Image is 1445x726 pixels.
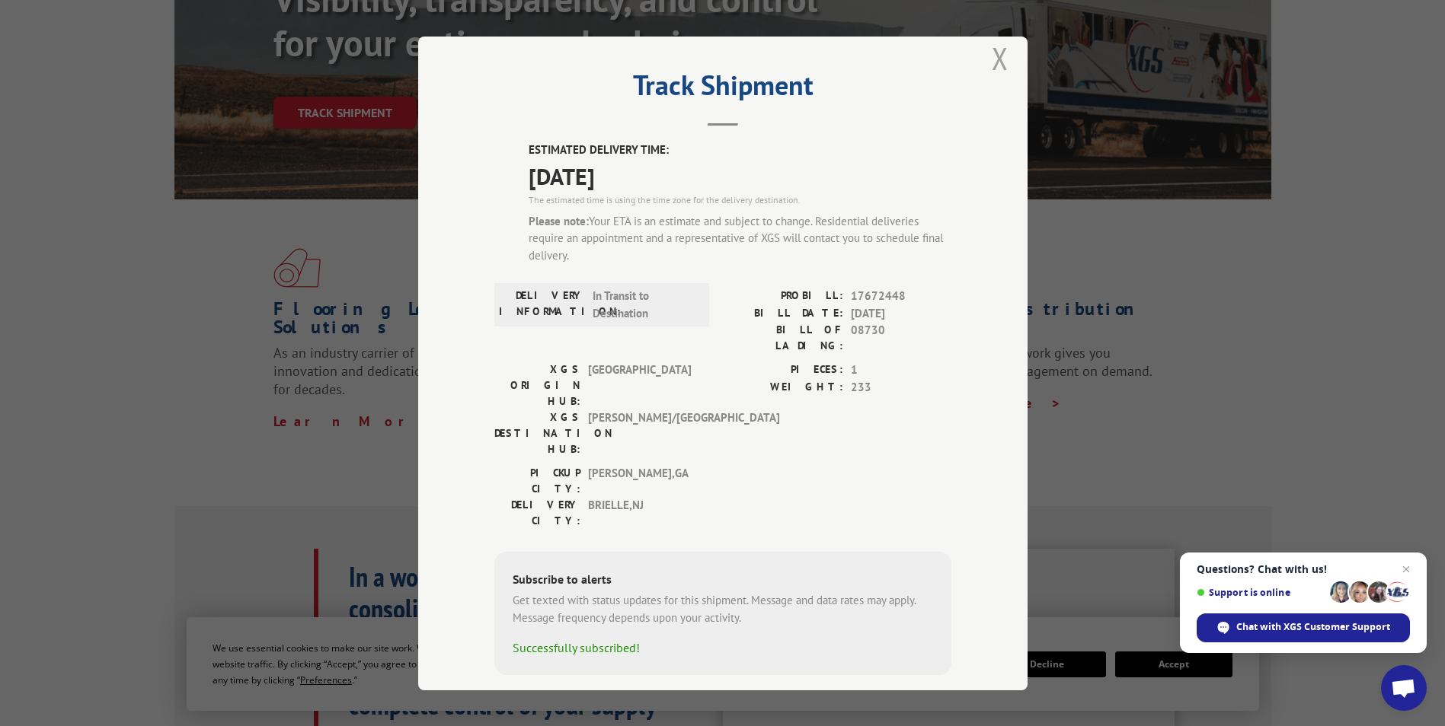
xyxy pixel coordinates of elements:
[593,288,695,322] span: In Transit to Destination
[529,142,951,159] label: ESTIMATED DELIVERY TIME:
[499,288,585,322] label: DELIVERY INFORMATION:
[529,158,951,193] span: [DATE]
[588,409,691,457] span: [PERSON_NAME]/[GEOGRAPHIC_DATA]
[494,75,951,103] h2: Track Shipment
[851,288,951,305] span: 17672448
[851,322,951,354] span: 08730
[513,592,933,626] div: Get texted with status updates for this shipment. Message and data rates may apply. Message frequ...
[588,361,691,409] span: [GEOGRAPHIC_DATA]
[529,213,589,228] strong: Please note:
[588,497,691,529] span: BRIELLE , NJ
[1197,587,1325,598] span: Support is online
[1197,613,1410,642] div: Chat with XGS Customer Support
[494,465,580,497] label: PICKUP CITY:
[723,361,843,379] label: PIECES:
[494,497,580,529] label: DELIVERY CITY:
[1381,665,1427,711] div: Open chat
[494,361,580,409] label: XGS ORIGIN HUB:
[723,288,843,305] label: PROBILL:
[529,212,951,264] div: Your ETA is an estimate and subject to change. Residential deliveries require an appointment and ...
[723,304,843,322] label: BILL DATE:
[851,378,951,396] span: 233
[1197,563,1410,575] span: Questions? Chat with us!
[851,361,951,379] span: 1
[588,465,691,497] span: [PERSON_NAME] , GA
[494,409,580,457] label: XGS DESTINATION HUB:
[723,322,843,354] label: BILL OF LADING:
[851,304,951,322] span: [DATE]
[529,193,951,206] div: The estimated time is using the time zone for the delivery destination.
[513,638,933,657] div: Successfully subscribed!
[992,38,1009,78] button: Close modal
[723,378,843,396] label: WEIGHT:
[1236,620,1390,634] span: Chat with XGS Customer Support
[1397,560,1415,578] span: Close chat
[513,570,933,592] div: Subscribe to alerts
